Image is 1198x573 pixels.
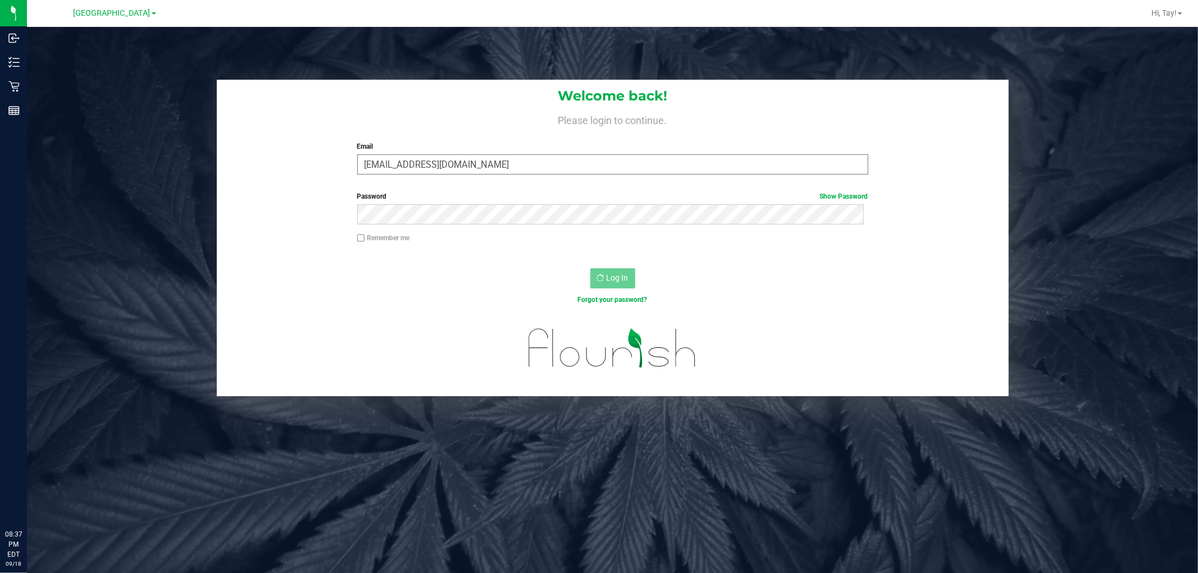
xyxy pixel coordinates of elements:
[820,192,868,200] a: Show Password
[357,192,387,200] span: Password
[1151,8,1177,17] span: Hi, Tay!
[8,81,20,92] inline-svg: Retail
[8,105,20,116] inline-svg: Reports
[607,273,628,282] span: Log In
[357,233,410,243] label: Remember me
[74,8,151,18] span: [GEOGRAPHIC_DATA]
[217,89,1009,103] h1: Welcome back!
[357,141,868,152] label: Email
[590,268,635,288] button: Log In
[5,560,22,568] p: 09/18
[578,296,648,304] a: Forgot your password?
[217,112,1009,126] h4: Please login to continue.
[5,529,22,560] p: 08:37 PM EDT
[357,234,365,242] input: Remember me
[8,57,20,68] inline-svg: Inventory
[8,33,20,44] inline-svg: Inbound
[513,317,712,380] img: flourish_logo.svg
